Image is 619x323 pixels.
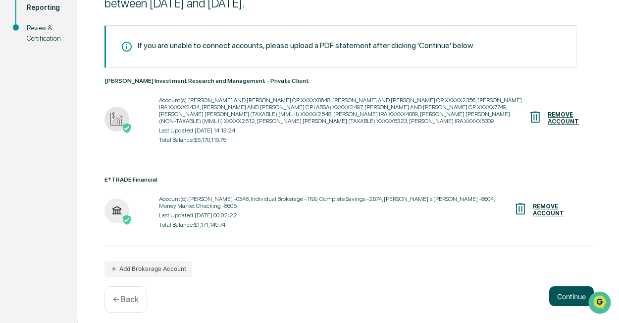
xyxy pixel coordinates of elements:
div: 🗄️ [72,126,80,134]
a: 🔎Data Lookup [6,140,66,158]
div: E*TRADE Financial [104,176,594,183]
img: REMOVE ACCOUNT [528,110,543,125]
span: Preclearance [20,125,64,135]
div: Total Balance: $1,171,149.74 [159,221,513,228]
div: Account(s): [PERSON_NAME] -0348, Individual Brokerage -1199, Complete Savings -2674, [PERSON_NAME... [159,195,513,209]
a: Powered byPylon [70,168,120,176]
img: Bernstein Investment Research and Management - Private Client - Active [104,107,129,131]
img: Active [122,215,132,225]
div: Total Balance: $5,170,110.75 [159,136,528,143]
p: How can we help? [10,21,180,37]
img: 1746055101610-c473b297-6a78-478c-a979-82029cc54cd1 [10,76,28,94]
p: ← Back [113,295,139,304]
button: Continue [549,286,594,306]
span: Pylon [99,168,120,176]
iframe: Open customer support [587,290,614,317]
div: REMOVE ACCOUNT [533,203,579,217]
a: 🖐️Preclearance [6,121,68,139]
div: 🖐️ [10,126,18,134]
div: [PERSON_NAME] Investment Research and Management - Private Client [104,77,594,84]
button: Add Brokerage Account [104,261,192,277]
div: Account(s): [PERSON_NAME] AND [PERSON_NAME] CP XXXXX8648, [PERSON_NAME] AND [PERSON_NAME] CP XXXX... [159,97,528,125]
div: Last Updated: [DATE] 14:13:24 [159,127,528,134]
button: Start new chat [168,79,180,91]
div: Review & Certification [27,23,61,44]
span: Attestations [82,125,123,135]
div: If you are unable to connect accounts, please upload a PDF statement after clicking 'Continue' be... [138,41,474,50]
span: Data Lookup [20,144,62,154]
img: REMOVE ACCOUNT [513,201,528,216]
div: We're available if you need us! [34,86,125,94]
div: REMOVE ACCOUNT [548,111,579,125]
div: Last Updated: [DATE] 00:02:22 [159,212,513,219]
div: 🔎 [10,145,18,153]
div: Start new chat [34,76,162,86]
img: Active [122,123,132,133]
a: 🗄️Attestations [68,121,127,139]
img: E*TRADE Financial - Active [104,198,129,223]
